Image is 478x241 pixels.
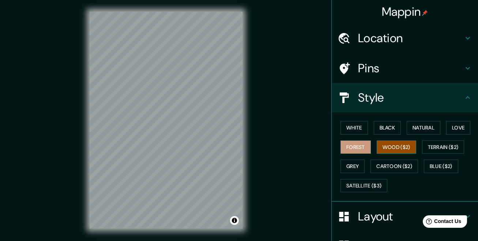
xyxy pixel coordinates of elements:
button: Natural [407,121,440,135]
img: pin-icon.png [422,10,428,16]
button: Cartoon ($2) [370,160,418,173]
div: Style [332,83,478,112]
div: Layout [332,202,478,231]
button: Love [446,121,470,135]
button: Forest [340,140,371,154]
button: White [340,121,368,135]
button: Black [374,121,401,135]
button: Blue ($2) [424,160,458,173]
h4: Layout [358,209,463,224]
h4: Location [358,31,463,45]
div: Pins [332,54,478,83]
h4: Mappin [382,4,428,19]
iframe: Help widget launcher [413,212,470,233]
canvas: Map [90,12,242,229]
h4: Pins [358,61,463,76]
button: Terrain ($2) [422,140,464,154]
h4: Style [358,90,463,105]
button: Satellite ($3) [340,179,387,193]
button: Toggle attribution [230,216,239,225]
button: Grey [340,160,365,173]
button: Wood ($2) [377,140,416,154]
div: Location [332,23,478,53]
